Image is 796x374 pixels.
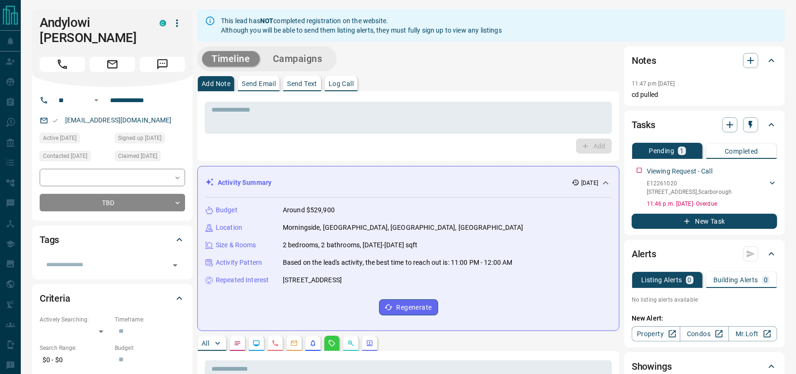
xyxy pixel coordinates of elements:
p: No listing alerts available [632,296,777,304]
p: Send Email [242,80,276,87]
div: Notes [632,49,777,72]
p: Building Alerts [713,277,758,283]
p: 0 [764,277,768,283]
div: Alerts [632,243,777,265]
p: 0 [688,277,692,283]
p: Send Text [287,80,317,87]
p: 11:46 p.m. [DATE] - Overdue [647,200,777,208]
div: Activity Summary[DATE] [205,174,611,191]
button: Campaigns [263,51,332,67]
p: Size & Rooms [216,240,256,250]
div: Tasks [632,113,777,136]
p: All [202,340,209,347]
div: condos.ca [160,20,166,26]
svg: Calls [271,339,279,347]
h2: Tags [40,232,59,247]
div: Sat Aug 16 2025 [115,133,185,146]
svg: Listing Alerts [309,339,317,347]
svg: Agent Actions [366,339,373,347]
button: Regenerate [379,299,438,315]
svg: Lead Browsing Activity [253,339,260,347]
p: Activity Summary [218,178,271,188]
h2: Tasks [632,117,655,132]
svg: Emails [290,339,298,347]
div: E12261020[STREET_ADDRESS],Scarborough [647,177,777,198]
p: cd pulled [632,90,777,100]
span: Message [140,57,185,72]
p: Actively Searching: [40,315,110,324]
h2: Alerts [632,246,656,261]
p: Budget: [115,344,185,352]
span: Claimed [DATE] [118,151,157,161]
svg: Email Valid [52,117,59,124]
p: Repeated Interest [216,275,269,285]
span: Call [40,57,85,72]
a: [EMAIL_ADDRESS][DOMAIN_NAME] [65,116,172,124]
p: Search Range: [40,344,110,352]
svg: Requests [328,339,336,347]
h2: Criteria [40,291,70,306]
a: Mr.Loft [728,326,777,341]
p: New Alert: [632,313,777,323]
button: Open [91,95,102,106]
p: Pending [649,148,674,154]
p: Viewing Request - Call [647,166,712,176]
p: Location [216,223,242,233]
h1: Andylowi [PERSON_NAME] [40,15,145,45]
div: Sat Aug 16 2025 [40,151,110,164]
p: 1 [680,148,684,154]
p: Based on the lead's activity, the best time to reach out is: 11:00 PM - 12:00 AM [283,258,513,268]
p: 2 bedrooms, 2 bathrooms, [DATE]-[DATE] sqft [283,240,418,250]
div: This lead has completed registration on the website. Although you will be able to send them listi... [221,12,502,39]
span: Signed up [DATE] [118,133,161,143]
p: 11:47 pm [DATE] [632,80,675,87]
button: New Task [632,214,777,229]
p: Around $529,900 [283,205,335,215]
p: Listing Alerts [641,277,682,283]
p: E12261020 [647,179,732,188]
svg: Notes [234,339,241,347]
p: [STREET_ADDRESS] , Scarborough [647,188,732,196]
p: Budget [216,205,237,215]
span: Contacted [DATE] [43,151,87,161]
button: Open [169,259,182,272]
p: Completed [725,148,758,155]
p: Add Note [202,80,230,87]
button: Timeline [202,51,260,67]
svg: Opportunities [347,339,355,347]
p: $0 - $0 [40,352,110,368]
h2: Notes [632,53,656,68]
a: Condos [680,326,728,341]
p: [DATE] [581,179,598,187]
p: [STREET_ADDRESS] [283,275,342,285]
a: Property [632,326,680,341]
div: Sat Aug 16 2025 [40,133,110,146]
div: Criteria [40,287,185,310]
strong: NOT [260,17,273,25]
span: Email [90,57,135,72]
p: Morningside, [GEOGRAPHIC_DATA], [GEOGRAPHIC_DATA], [GEOGRAPHIC_DATA] [283,223,523,233]
div: Sat Aug 16 2025 [115,151,185,164]
p: Timeframe: [115,315,185,324]
span: Active [DATE] [43,133,76,143]
p: Log Call [329,80,354,87]
h2: Showings [632,359,672,374]
div: Tags [40,228,185,251]
div: TBD [40,194,185,211]
p: Activity Pattern [216,258,262,268]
